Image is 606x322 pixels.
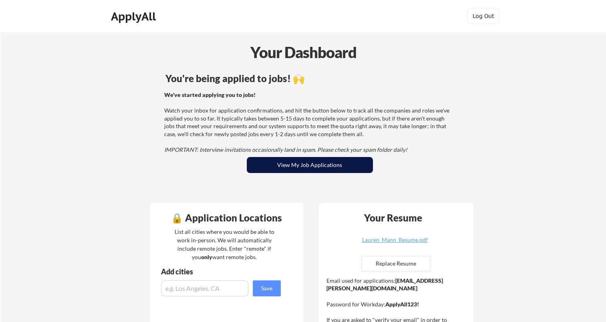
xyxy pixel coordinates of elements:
div: You're being applied to jobs! 🙌 [165,74,454,83]
div: Watch your inbox for application confirmations, and hit the button below to track all the compani... [164,91,453,154]
div: List all cities where you would be able to work in-person. We will automatically include remote j... [169,227,280,261]
div: Lauren_Mann_Resume.pdf [347,237,443,243]
button: Save [253,280,281,296]
div: ApplyAll [111,10,158,23]
div: Add cities [161,268,283,275]
em: IMPORTANT: Interview invitations occasionally land in spam. Please check your spam folder daily! [164,146,407,153]
button: Log Out [467,8,499,24]
strong: [EMAIL_ADDRESS][PERSON_NAME][DOMAIN_NAME] [326,277,443,292]
strong: ApplyAll123! [385,301,419,308]
div: Your Dashboard [1,41,606,64]
button: View My Job Applications [247,157,373,173]
a: Lauren_Mann_Resume.pdf [347,237,443,250]
strong: only [201,254,212,260]
input: e.g. Los Angeles, CA [161,280,248,296]
div: Your Resume [354,213,433,223]
strong: We've started applying you to jobs! [164,91,256,98]
div: 🔒 Application Locations [152,213,301,223]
